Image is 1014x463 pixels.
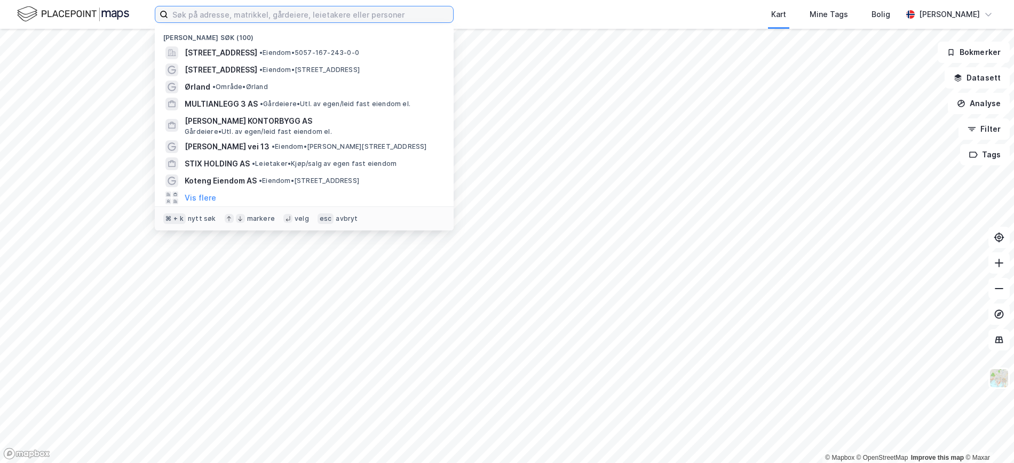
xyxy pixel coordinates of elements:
[3,448,50,460] a: Mapbox homepage
[948,93,1010,114] button: Analyse
[960,144,1010,165] button: Tags
[185,157,250,170] span: STIX HOLDING AS
[810,8,848,21] div: Mine Tags
[185,140,270,153] span: [PERSON_NAME] vei 13
[272,142,427,151] span: Eiendom • [PERSON_NAME][STREET_ADDRESS]
[185,46,257,59] span: [STREET_ADDRESS]
[185,63,257,76] span: [STREET_ADDRESS]
[259,49,263,57] span: •
[185,98,258,110] span: MULTIANLEGG 3 AS
[259,177,359,185] span: Eiendom • [STREET_ADDRESS]
[259,66,360,74] span: Eiendom • [STREET_ADDRESS]
[212,83,268,91] span: Område • Ørland
[857,454,908,461] a: OpenStreetMap
[185,174,257,187] span: Koteng Eiendom AS
[185,191,216,204] button: Vis flere
[938,42,1010,63] button: Bokmerker
[155,25,454,44] div: [PERSON_NAME] søk (100)
[259,177,262,185] span: •
[872,8,890,21] div: Bolig
[260,100,410,108] span: Gårdeiere • Utl. av egen/leid fast eiendom el.
[168,6,453,22] input: Søk på adresse, matrikkel, gårdeiere, leietakere eller personer
[911,454,964,461] a: Improve this map
[260,100,263,108] span: •
[771,8,786,21] div: Kart
[961,412,1014,463] div: Kontrollprogram for chat
[252,159,255,167] span: •
[945,67,1010,89] button: Datasett
[188,214,216,223] div: nytt søk
[825,454,854,461] a: Mapbox
[163,213,186,224] div: ⌘ + k
[989,368,1009,388] img: Z
[17,5,129,23] img: logo.f888ab2527a4732fd821a326f86c7f29.svg
[259,49,359,57] span: Eiendom • 5057-167-243-0-0
[318,213,334,224] div: esc
[252,159,397,168] span: Leietaker • Kjøp/salg av egen fast eiendom
[272,142,275,150] span: •
[958,118,1010,140] button: Filter
[961,412,1014,463] iframe: Chat Widget
[185,81,210,93] span: Ørland
[919,8,980,21] div: [PERSON_NAME]
[336,214,358,223] div: avbryt
[185,127,332,136] span: Gårdeiere • Utl. av egen/leid fast eiendom el.
[247,214,275,223] div: markere
[185,115,441,127] span: [PERSON_NAME] KONTORBYGG AS
[259,66,263,74] span: •
[295,214,309,223] div: velg
[212,83,216,91] span: •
